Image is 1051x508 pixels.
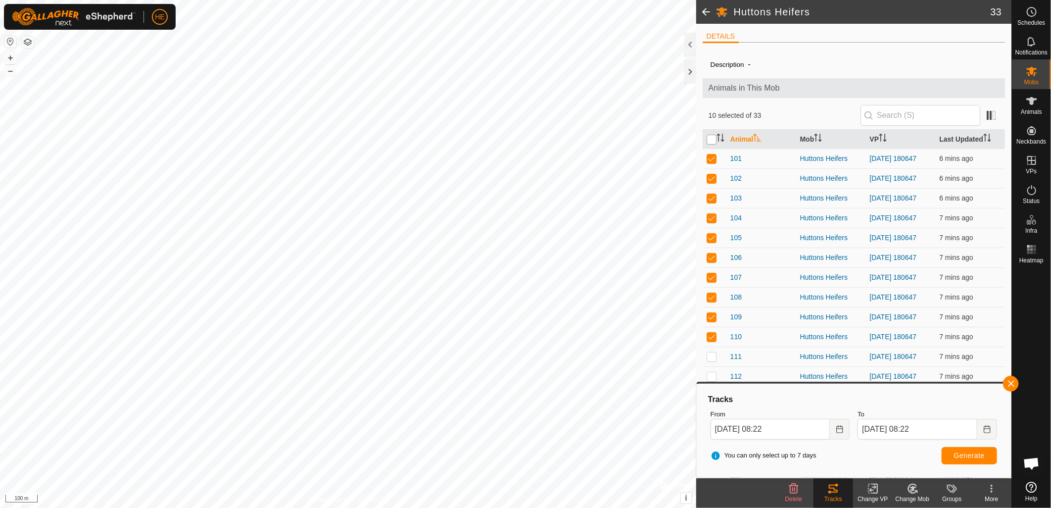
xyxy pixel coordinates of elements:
a: [DATE] 180647 [869,154,916,162]
li: DETAILS [703,31,739,43]
span: 1 Sept 2025, 8:14 am [939,214,973,222]
a: [DATE] 180647 [869,313,916,321]
a: [DATE] 180647 [869,234,916,242]
span: 1 Sept 2025, 8:14 am [939,353,973,360]
span: 1 Sept 2025, 8:14 am [939,293,973,301]
span: Neckbands [1016,139,1046,145]
a: [DATE] 180647 [869,372,916,380]
span: 105 [730,233,742,243]
span: Status [1023,198,1040,204]
a: [DATE] 180647 [869,214,916,222]
span: 1 Sept 2025, 8:14 am [939,194,973,202]
div: Tracks [707,394,1001,406]
span: 110 [730,332,742,342]
button: Map Layers [22,36,34,48]
a: [DATE] 180647 [869,333,916,341]
a: [DATE] 180647 [869,273,916,281]
label: Description [711,61,744,68]
span: VPs [1026,168,1037,174]
span: 109 [730,312,742,322]
div: Huttons Heifers [800,371,862,382]
span: i [685,494,687,502]
div: More [972,495,1011,504]
div: Change Mob [893,495,932,504]
span: You can only select up to 7 days [711,451,816,460]
a: [DATE] 180647 [869,353,916,360]
span: Notifications [1015,50,1048,55]
a: [DATE] 180647 [869,254,916,261]
button: i [681,493,692,504]
span: Animals [1021,109,1042,115]
span: 1 Sept 2025, 8:14 am [939,174,973,182]
input: Search (S) [860,105,980,126]
span: 1 Sept 2025, 8:14 am [939,372,973,380]
a: [DATE] 180647 [869,194,916,202]
div: Huttons Heifers [800,153,862,164]
label: From [711,409,850,419]
button: Choose Date [830,419,850,440]
div: Huttons Heifers [800,272,862,283]
span: 106 [730,253,742,263]
span: 101 [730,153,742,164]
span: 111 [730,352,742,362]
label: To [858,409,997,419]
a: Open chat [1017,449,1047,478]
p-sorticon: Activate to sort [879,135,887,143]
a: Contact Us [358,495,387,504]
span: Delete [785,496,803,503]
div: Tracks [813,495,853,504]
span: 1 Sept 2025, 8:14 am [939,313,973,321]
div: Huttons Heifers [800,253,862,263]
th: VP [865,130,935,149]
span: 112 [730,371,742,382]
th: Mob [796,130,866,149]
p-sorticon: Activate to sort [753,135,761,143]
button: Choose Date [977,419,997,440]
button: – [4,65,16,77]
span: 1 Sept 2025, 8:14 am [939,333,973,341]
span: 102 [730,173,742,184]
a: Help [1012,478,1051,506]
th: Last Updated [935,130,1005,149]
th: Animal [726,130,796,149]
button: Reset Map [4,36,16,48]
span: 1 Sept 2025, 8:14 am [939,234,973,242]
span: Schedules [1017,20,1045,26]
span: 107 [730,272,742,283]
span: 1 Sept 2025, 8:14 am [939,154,973,162]
span: 108 [730,292,742,303]
span: Help [1025,496,1038,502]
button: Generate [942,447,997,464]
div: Huttons Heifers [800,193,862,203]
div: Huttons Heifers [800,352,862,362]
div: Huttons Heifers [800,233,862,243]
span: Generate [954,452,985,459]
span: - [744,56,755,72]
img: Gallagher Logo [12,8,136,26]
div: Huttons Heifers [800,292,862,303]
span: 1 Sept 2025, 8:14 am [939,273,973,281]
span: 104 [730,213,742,223]
span: Mobs [1024,79,1039,85]
a: [DATE] 180647 [869,174,916,182]
div: Huttons Heifers [800,213,862,223]
span: 33 [991,4,1002,19]
h2: Huttons Heifers [734,6,991,18]
div: Huttons Heifers [800,312,862,322]
span: Animals in This Mob [709,82,1000,94]
div: Groups [932,495,972,504]
div: Huttons Heifers [800,173,862,184]
p-sorticon: Activate to sort [814,135,822,143]
span: 103 [730,193,742,203]
span: Infra [1025,228,1037,234]
span: HE [155,12,164,22]
span: Heatmap [1019,257,1044,263]
div: Huttons Heifers [800,332,862,342]
p-sorticon: Activate to sort [983,135,991,143]
a: [DATE] 180647 [869,293,916,301]
a: Privacy Policy [309,495,346,504]
span: 1 Sept 2025, 8:14 am [939,254,973,261]
span: 10 selected of 33 [709,110,860,121]
div: Change VP [853,495,893,504]
p-sorticon: Activate to sort [717,135,724,143]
